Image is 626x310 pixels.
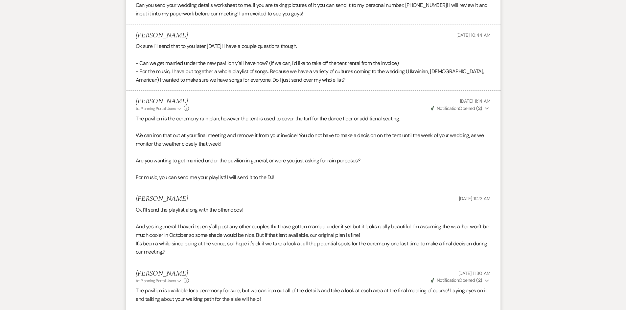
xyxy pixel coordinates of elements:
[136,114,491,123] p: The pavilion is the ceremony rain plan, however the tent is used to cover the turf for the dance ...
[136,278,182,284] button: to: Planning Portal Users
[456,32,491,38] span: [DATE] 10:44 AM
[136,59,491,68] p: - Can we get married under the new pavilion y'all have now? (If we can, I'd like to take off the ...
[460,98,491,104] span: [DATE] 11:14 AM
[136,67,491,84] p: - For the music, I have put together a whole playlist of songs. Because we have a variety of cult...
[476,277,482,283] strong: ( 2 )
[136,206,491,214] p: Ok I'll send the playlist along with the other docs!
[431,277,482,283] span: Opened
[136,106,182,112] button: to: Planning Portal Users
[136,270,189,278] h5: [PERSON_NAME]
[431,105,482,111] span: Opened
[136,278,176,283] span: to: Planning Portal Users
[136,156,491,165] p: Are you wanting to get married under the pavilion in general, or were you just asking for rain pu...
[437,277,459,283] span: Notification
[136,173,491,182] p: For music, you can send me your playlist! I will send it to the DJ!
[136,222,491,239] p: And yes in general. I haven't seen y'all post any other couples that have gotten married under it...
[136,286,491,303] p: The pavilion is available for a ceremony for sure, but we can iron out all of the details and tak...
[437,105,459,111] span: Notification
[136,1,491,18] p: Can you send your wedding details worksheet to me, if you are taking pictures of it you can send ...
[136,42,491,51] p: Ok sure I'll send that to you later [DATE]! I have a couple questions though.
[136,195,188,203] h5: [PERSON_NAME]
[476,105,482,111] strong: ( 2 )
[430,277,491,284] button: NotificationOpened (2)
[458,270,491,276] span: [DATE] 11:30 AM
[136,97,189,106] h5: [PERSON_NAME]
[136,239,491,256] p: It's been a while since being at the venue, so I hope it's ok if we take a look at all the potent...
[136,131,491,148] p: We can iron that out at your final meeting and remove it from your invoice! You do not have to ma...
[430,105,491,112] button: NotificationOpened (2)
[136,31,188,40] h5: [PERSON_NAME]
[136,106,176,111] span: to: Planning Portal Users
[459,196,491,201] span: [DATE] 11:23 AM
